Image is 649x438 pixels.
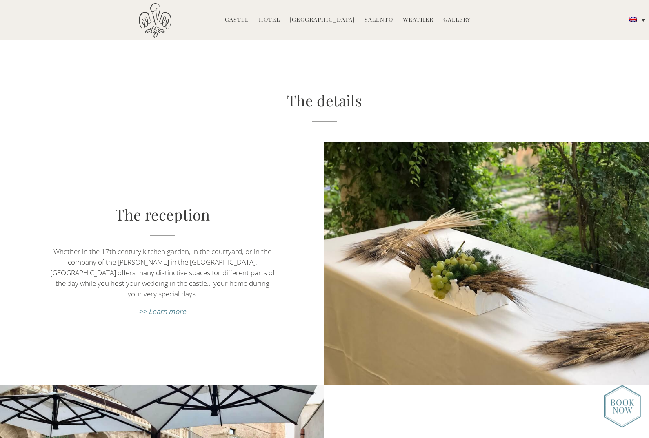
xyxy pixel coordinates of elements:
[259,15,280,25] a: Hotel
[403,15,433,25] a: Weather
[629,17,637,22] img: English
[290,15,355,25] a: [GEOGRAPHIC_DATA]
[115,204,210,224] a: The reception
[225,15,249,25] a: Castle
[139,307,186,316] a: >> Learn more
[365,15,393,25] a: Salento
[604,385,641,428] img: enquire_today_weddings_page.png
[604,385,641,428] img: new-booknow.png
[49,246,276,299] p: Whether in the 17th century kitchen garden, in the courtyard, or in the company of the [PERSON_NA...
[443,15,471,25] a: Gallery
[124,90,525,122] h2: The details
[139,3,171,38] img: Castello di Ugento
